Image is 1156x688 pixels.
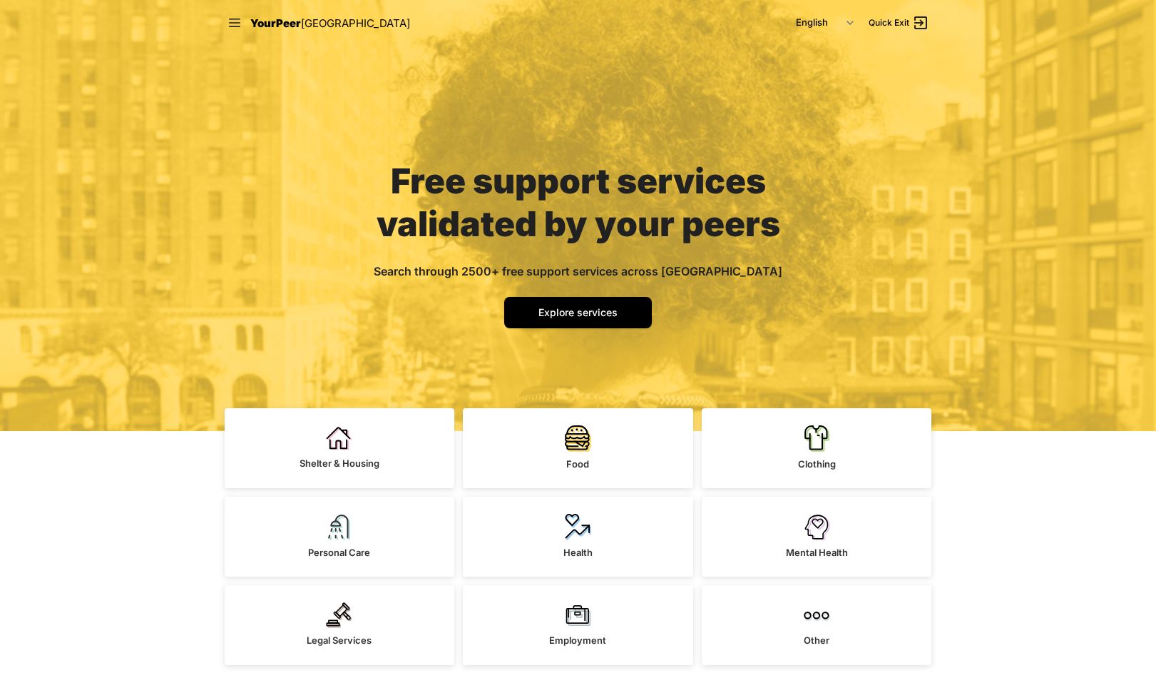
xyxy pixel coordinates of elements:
[463,408,693,488] a: Food
[504,297,652,328] a: Explore services
[250,14,410,32] a: YourPeer[GEOGRAPHIC_DATA]
[786,547,848,558] span: Mental Health
[702,585,932,665] a: Other
[798,458,836,470] span: Clothing
[804,634,829,646] span: Other
[549,634,606,646] span: Employment
[300,457,379,469] span: Shelter & Housing
[225,585,455,665] a: Legal Services
[250,16,301,30] span: YourPeer
[563,547,593,558] span: Health
[225,408,455,488] a: Shelter & Housing
[463,497,693,577] a: Health
[301,16,410,30] span: [GEOGRAPHIC_DATA]
[869,14,929,31] a: Quick Exit
[463,585,693,665] a: Employment
[377,160,780,245] span: Free support services validated by your peers
[566,458,589,470] span: Food
[307,634,372,646] span: Legal Services
[869,17,909,29] span: Quick Exit
[538,306,618,318] span: Explore services
[308,547,370,558] span: Personal Care
[702,497,932,577] a: Mental Health
[225,497,455,577] a: Personal Care
[374,264,782,278] span: Search through 2500+ free support services across [GEOGRAPHIC_DATA]
[702,408,932,488] a: Clothing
